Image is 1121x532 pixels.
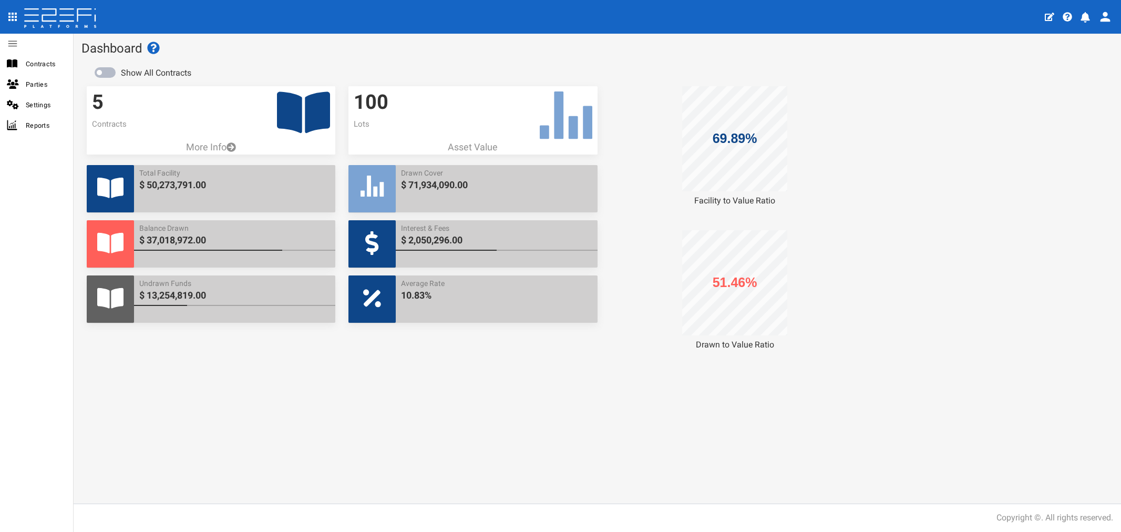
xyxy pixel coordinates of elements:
p: Contracts [92,119,330,130]
h1: Dashboard [81,42,1113,55]
span: Total Facility [139,168,330,178]
span: Average Rate [401,278,592,289]
span: $ 13,254,819.00 [139,289,330,302]
span: Contracts [26,58,65,70]
span: Settings [26,99,65,111]
p: Lots [354,119,592,130]
span: Parties [26,78,65,90]
span: Interest & Fees [401,223,592,233]
div: Drawn to Value Ratio [610,339,859,351]
span: Drawn Cover [401,168,592,178]
span: $ 2,050,296.00 [401,233,592,247]
span: $ 37,018,972.00 [139,233,330,247]
span: $ 50,273,791.00 [139,178,330,192]
a: More Info [87,140,335,154]
span: $ 71,934,090.00 [401,178,592,192]
span: 10.83% [401,289,592,302]
div: Facility to Value Ratio [610,195,859,207]
label: Show All Contracts [121,67,191,79]
span: Balance Drawn [139,223,330,233]
span: Reports [26,119,65,131]
div: Copyright ©. All rights reserved. [996,512,1113,524]
p: Asset Value [348,140,597,154]
h3: 100 [354,91,592,114]
h3: 5 [92,91,330,114]
span: Undrawn Funds [139,278,330,289]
